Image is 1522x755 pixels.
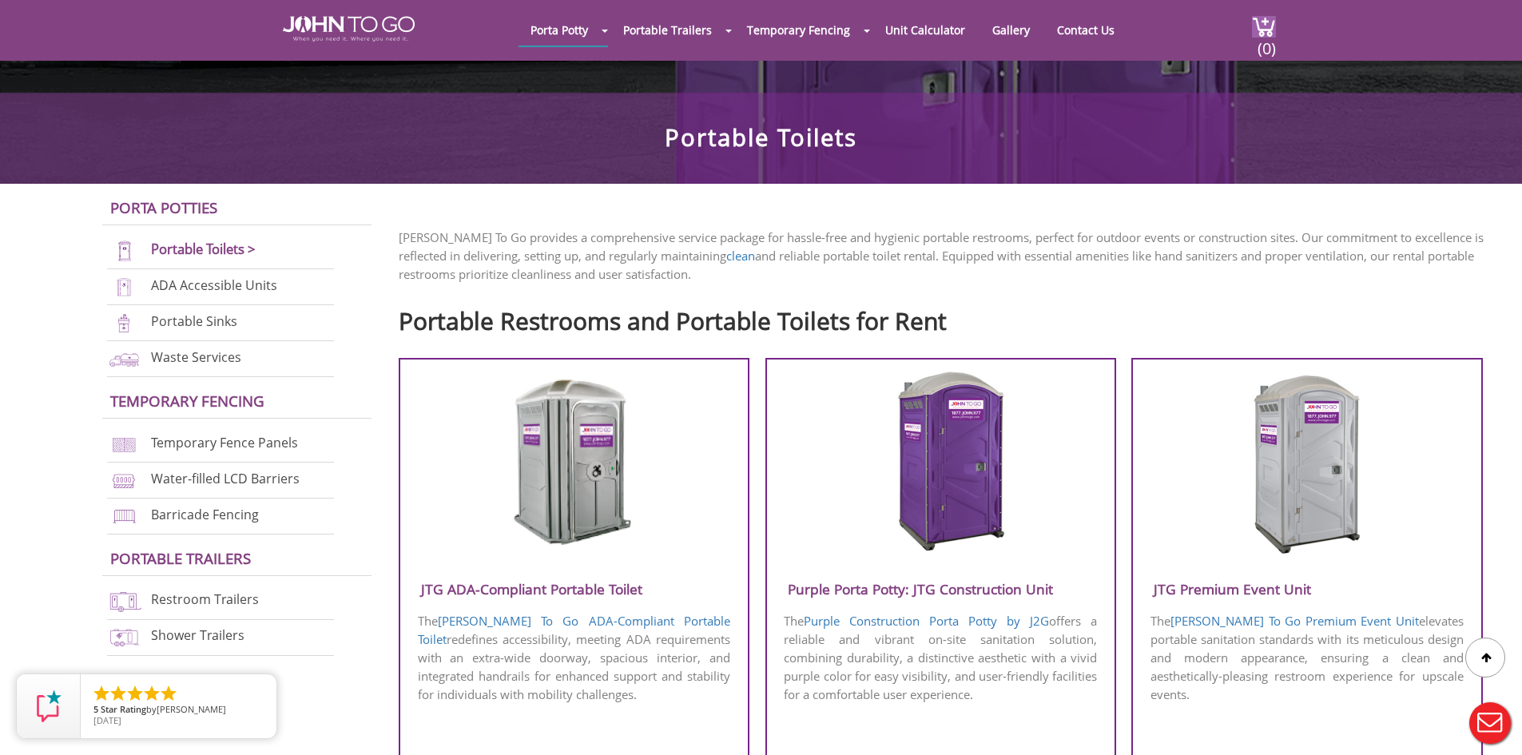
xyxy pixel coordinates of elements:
[980,14,1042,46] a: Gallery
[1045,14,1127,46] a: Contact Us
[418,613,731,647] a: [PERSON_NAME] To Go ADA-Compliant Portable Toilet
[498,370,650,554] img: JTG-ADA-Compliant-Portable-Toilet.png
[157,703,226,715] span: [PERSON_NAME]
[110,197,217,217] a: Porta Potties
[107,590,141,612] img: restroom-trailers-new.png
[110,548,251,568] a: Portable trailers
[400,610,748,705] p: The redefines accessibility, meeting ADA requirements with an extra-wide doorway, spacious interi...
[142,684,161,703] li: 
[735,14,862,46] a: Temporary Fencing
[107,348,141,370] img: waste-services-new.png
[125,684,145,703] li: 
[767,610,1115,705] p: The offers a reliable and vibrant on-site sanitation solution, combining durability, a distinctiv...
[151,627,244,645] a: Shower Trailers
[101,703,146,715] span: Star Rating
[1252,16,1276,38] img: cart a
[151,348,241,366] a: Waste Services
[93,714,121,726] span: [DATE]
[110,391,264,411] a: Temporary Fencing
[107,626,141,648] img: shower-trailers-new.png
[283,16,415,42] img: JOHN to go
[151,434,298,451] a: Temporary Fence Panels
[151,591,259,609] a: Restroom Trailers
[159,684,178,703] li: 
[864,370,1017,554] img: Purple-Porta-Potty-J2G-Construction-Unit.png
[151,276,277,294] a: ADA Accessible Units
[93,705,264,716] span: by
[107,506,141,527] img: barricade-fencing-icon-new.png
[151,312,237,330] a: Portable Sinks
[107,240,141,262] img: portable-toilets-new.png
[726,248,755,264] a: clean
[109,684,128,703] li: 
[151,240,256,258] a: Portable Toilets >
[93,703,98,715] span: 5
[399,300,1498,334] h2: Portable Restrooms and Portable Toilets for Rent
[151,506,259,523] a: Barricade Fencing
[1170,613,1419,629] a: [PERSON_NAME] To Go Premium Event Unit
[519,14,600,46] a: Porta Potty
[767,576,1115,602] h3: Purple Porta Potty: JTG Construction Unit
[400,576,748,602] h3: JTG ADA-Compliant Portable Toilet
[804,613,1049,629] a: Purple Construction Porta Potty by J2G
[1133,576,1480,602] h3: JTG Premium Event Unit
[107,434,141,455] img: chan-link-fencing-new.png
[873,14,977,46] a: Unit Calculator
[107,470,141,491] img: water-filled%20barriers-new.png
[399,228,1498,284] p: [PERSON_NAME] To Go provides a comprehensive service package for hassle-free and hygienic portabl...
[611,14,724,46] a: Portable Trailers
[151,470,300,487] a: Water-filled LCD Barriers
[1257,25,1276,59] span: (0)
[92,684,111,703] li: 
[107,276,141,298] img: ADA-units-new.png
[1230,370,1383,554] img: JTG-Premium-Event-Unit.png
[107,312,141,334] img: portable-sinks-new.png
[1458,691,1522,755] button: Live Chat
[1133,610,1480,705] p: The elevates portable sanitation standards with its meticulous design and modern appearance, ensu...
[33,690,65,722] img: Review Rating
